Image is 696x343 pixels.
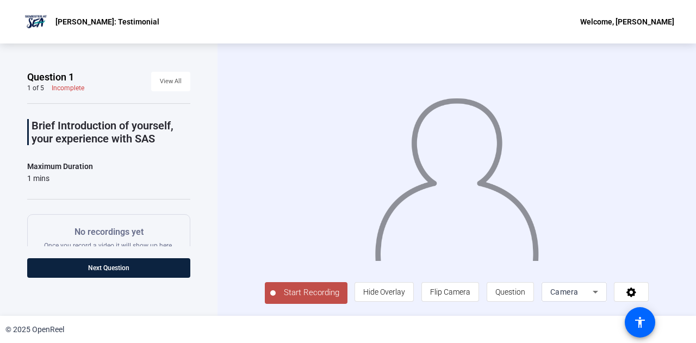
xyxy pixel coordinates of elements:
span: View All [160,73,182,90]
div: Maximum Duration [27,160,93,173]
img: OpenReel logo [22,11,50,33]
span: Start Recording [276,286,347,299]
div: Once you record a video it will show up here. [44,226,173,250]
button: Start Recording [265,282,347,304]
span: Question [495,288,525,296]
img: overlay [374,88,540,261]
div: Welcome, [PERSON_NAME] [580,15,674,28]
button: Next Question [27,258,190,278]
div: 1 of 5 [27,84,44,92]
div: © 2025 OpenReel [5,324,64,335]
div: 1 mins [27,173,93,184]
span: Question 1 [27,71,74,84]
span: Next Question [88,264,129,272]
button: View All [151,72,190,91]
button: Hide Overlay [355,282,414,302]
button: Question [487,282,534,302]
mat-icon: accessibility [633,316,647,329]
span: Camera [550,288,579,296]
span: Hide Overlay [363,288,405,296]
p: [PERSON_NAME]: Testimonial [55,15,159,28]
button: Flip Camera [421,282,479,302]
p: Brief Introduction of yourself, your experience with SAS [32,119,190,145]
div: Incomplete [52,84,84,92]
p: No recordings yet [44,226,173,239]
span: Flip Camera [430,288,470,296]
